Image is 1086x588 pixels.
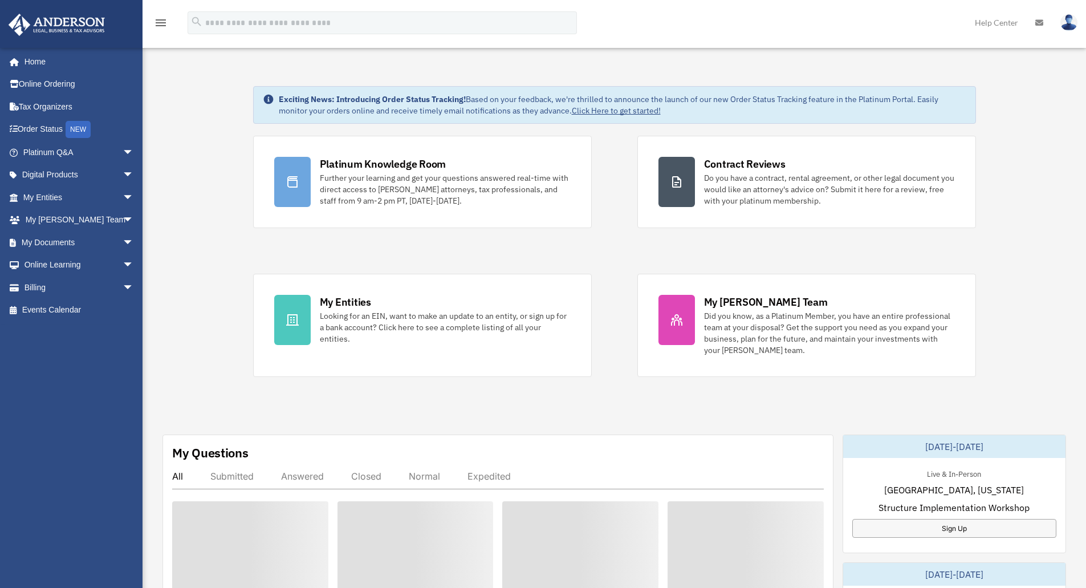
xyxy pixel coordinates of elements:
strong: Exciting News: Introducing Order Status Tracking! [279,94,466,104]
a: My Entities Looking for an EIN, want to make an update to an entity, or sign up for a bank accoun... [253,274,592,377]
div: Contract Reviews [704,157,786,171]
a: My [PERSON_NAME] Teamarrow_drop_down [8,209,151,232]
div: My [PERSON_NAME] Team [704,295,828,309]
a: My [PERSON_NAME] Team Did you know, as a Platinum Member, you have an entire professional team at... [637,274,976,377]
img: User Pic [1060,14,1077,31]
span: Structure Implementation Workshop [878,501,1030,514]
a: menu [154,20,168,30]
span: arrow_drop_down [123,276,145,299]
a: Billingarrow_drop_down [8,276,151,299]
a: Events Calendar [8,299,151,322]
div: [DATE]-[DATE] [843,563,1065,586]
div: All [172,471,183,482]
div: Platinum Knowledge Room [320,157,446,171]
span: arrow_drop_down [123,141,145,164]
a: Order StatusNEW [8,118,151,141]
a: My Entitiesarrow_drop_down [8,186,151,209]
span: arrow_drop_down [123,254,145,277]
div: Submitted [210,471,254,482]
div: Normal [409,471,440,482]
a: Online Ordering [8,73,151,96]
div: Based on your feedback, we're thrilled to announce the launch of our new Order Status Tracking fe... [279,94,966,116]
a: My Documentsarrow_drop_down [8,231,151,254]
span: arrow_drop_down [123,186,145,209]
div: NEW [66,121,91,138]
span: arrow_drop_down [123,231,145,254]
span: arrow_drop_down [123,164,145,187]
div: Do you have a contract, rental agreement, or other legal document you would like an attorney's ad... [704,172,955,206]
a: Contract Reviews Do you have a contract, rental agreement, or other legal document you would like... [637,136,976,228]
a: Tax Organizers [8,95,151,118]
div: Closed [351,471,381,482]
div: Further your learning and get your questions answered real-time with direct access to [PERSON_NAM... [320,172,571,206]
div: My Entities [320,295,371,309]
img: Anderson Advisors Platinum Portal [5,14,108,36]
a: Platinum Knowledge Room Further your learning and get your questions answered real-time with dire... [253,136,592,228]
i: search [190,15,203,28]
span: arrow_drop_down [123,209,145,232]
div: Did you know, as a Platinum Member, you have an entire professional team at your disposal? Get th... [704,310,955,356]
div: Live & In-Person [918,467,990,479]
a: Digital Productsarrow_drop_down [8,164,151,186]
div: [DATE]-[DATE] [843,435,1065,458]
i: menu [154,16,168,30]
span: [GEOGRAPHIC_DATA], [US_STATE] [884,483,1024,497]
a: Click Here to get started! [572,106,661,116]
div: My Questions [172,444,249,461]
div: Answered [281,471,324,482]
a: Online Learningarrow_drop_down [8,254,151,277]
a: Sign Up [852,519,1056,538]
div: Expedited [467,471,511,482]
div: Looking for an EIN, want to make an update to an entity, or sign up for a bank account? Click her... [320,310,571,344]
a: Platinum Q&Aarrow_drop_down [8,141,151,164]
a: Home [8,50,145,73]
